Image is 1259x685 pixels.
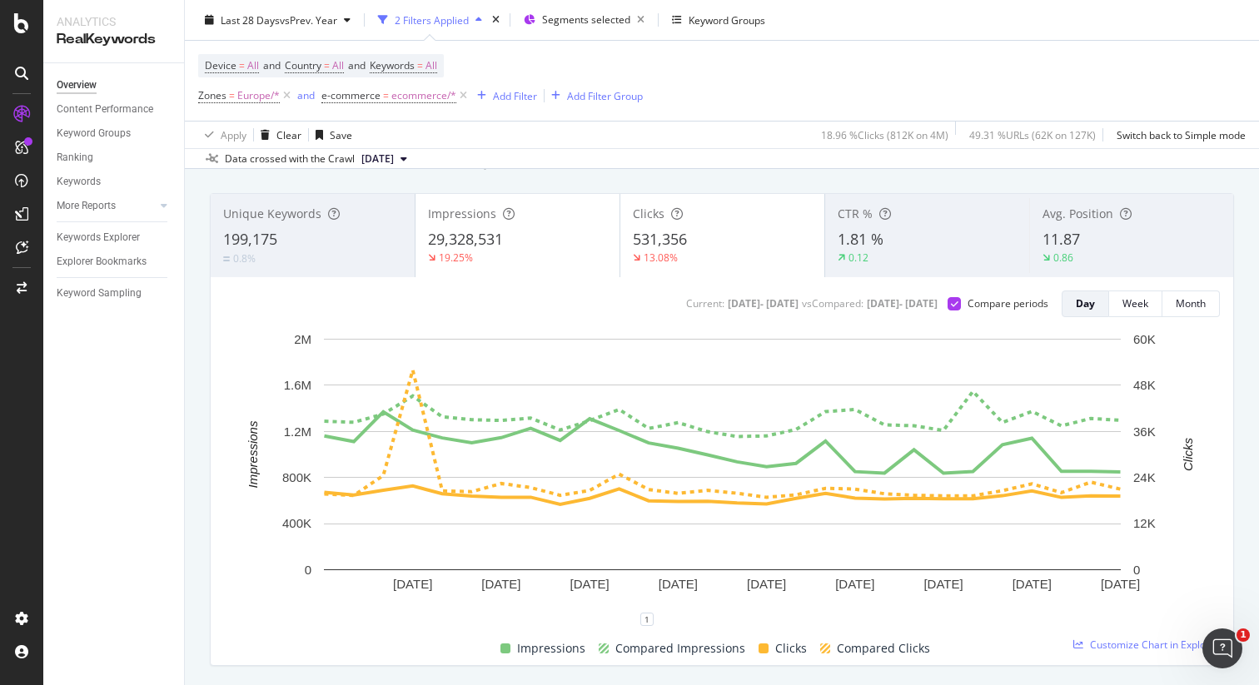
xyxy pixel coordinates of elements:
[517,638,585,658] span: Impressions
[395,12,469,27] div: 2 Filters Applied
[640,613,654,626] div: 1
[285,58,321,72] span: Country
[57,253,147,271] div: Explorer Bookmarks
[1202,628,1242,668] iframe: Intercom live chat
[224,330,1220,619] svg: A chart.
[644,251,678,265] div: 13.08%
[223,229,277,249] span: 199,175
[545,86,643,106] button: Add Filter Group
[775,638,807,658] span: Clicks
[1109,290,1162,317] button: Week
[1101,577,1140,591] text: [DATE]
[1073,638,1220,652] a: Customize Chart in Explorer
[223,256,230,261] img: Equal
[247,54,259,77] span: All
[428,206,496,221] span: Impressions
[280,12,337,27] span: vs Prev. Year
[1062,290,1109,317] button: Day
[747,577,786,591] text: [DATE]
[665,7,772,33] button: Keyword Groups
[321,88,381,102] span: e-commerce
[1237,628,1250,642] span: 1
[439,251,473,265] div: 19.25%
[489,12,503,28] div: times
[567,88,643,102] div: Add Filter Group
[838,206,873,221] span: CTR %
[198,7,357,33] button: Last 28 DaysvsPrev. Year
[229,88,235,102] span: =
[57,149,172,166] a: Ranking
[233,251,256,266] div: 0.8%
[221,12,280,27] span: Last 28 Days
[1133,563,1140,577] text: 0
[1133,470,1156,484] text: 24K
[517,7,651,33] button: Segments selected
[57,125,172,142] a: Keyword Groups
[633,206,664,221] span: Clicks
[1133,516,1156,530] text: 12K
[969,127,1096,141] div: 49.31 % URLs ( 62K on 127K )
[361,151,394,166] span: 2025 Sep. 19th
[225,151,355,166] div: Data crossed with the Crawl
[57,285,172,302] a: Keyword Sampling
[867,296,938,310] div: [DATE] - [DATE]
[1076,296,1095,310] div: Day
[57,173,101,191] div: Keywords
[57,101,172,118] a: Content Performance
[470,86,537,106] button: Add Filter
[284,378,311,392] text: 1.6M
[57,285,142,302] div: Keyword Sampling
[324,58,330,72] span: =
[57,125,131,142] div: Keyword Groups
[1133,378,1156,392] text: 48K
[728,296,799,310] div: [DATE] - [DATE]
[968,296,1048,310] div: Compare periods
[428,229,503,249] span: 29,328,531
[221,127,246,141] div: Apply
[57,197,156,215] a: More Reports
[848,251,868,265] div: 0.12
[297,87,315,103] button: and
[391,84,456,107] span: ecommerce/*
[332,54,344,77] span: All
[1181,437,1195,470] text: Clicks
[57,173,172,191] a: Keywords
[370,58,415,72] span: Keywords
[1013,577,1052,591] text: [DATE]
[237,84,280,107] span: Europe/*
[205,58,236,72] span: Device
[263,58,281,72] span: and
[1043,229,1080,249] span: 11.87
[1133,424,1156,439] text: 36K
[1117,127,1246,141] div: Switch back to Simple mode
[276,127,301,141] div: Clear
[282,470,311,484] text: 800K
[835,577,874,591] text: [DATE]
[493,88,537,102] div: Add Filter
[198,122,246,148] button: Apply
[659,577,698,591] text: [DATE]
[57,77,172,94] a: Overview
[481,577,520,591] text: [DATE]
[330,127,352,141] div: Save
[570,577,610,591] text: [DATE]
[309,122,352,148] button: Save
[1162,290,1220,317] button: Month
[1110,122,1246,148] button: Switch back to Simple mode
[802,296,863,310] div: vs Compared :
[198,88,226,102] span: Zones
[254,122,301,148] button: Clear
[383,88,389,102] span: =
[1122,296,1148,310] div: Week
[1090,638,1220,652] span: Customize Chart in Explorer
[282,516,311,530] text: 400K
[57,253,172,271] a: Explorer Bookmarks
[1053,251,1073,265] div: 0.86
[297,88,315,102] div: and
[57,101,153,118] div: Content Performance
[417,58,423,72] span: =
[821,127,948,141] div: 18.96 % Clicks ( 812K on 4M )
[542,12,630,27] span: Segments selected
[371,7,489,33] button: 2 Filters Applied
